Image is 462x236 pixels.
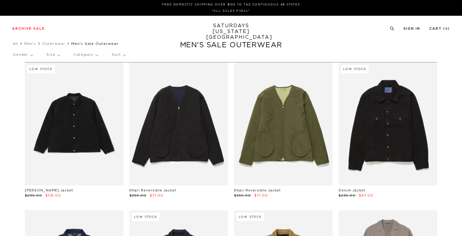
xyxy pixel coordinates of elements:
span: $235.00 [339,194,356,197]
small: 0 [445,28,448,30]
a: Archive Sale [12,27,45,30]
p: *ALL SALES FINAL* [15,9,447,13]
span: Men's Sale Outerwear [71,42,119,45]
a: Denim Jacket [339,189,365,192]
p: Sort [112,48,125,62]
a: SATURDAYS[US_STATE][GEOGRAPHIC_DATA] [206,23,256,40]
span: $118.00 [45,194,61,197]
div: Low Stock [341,65,369,73]
a: Outerwear [42,42,65,45]
a: Khari Reversible Jacket [129,189,176,192]
span: $47.00 [359,194,373,197]
div: Low Stock [27,65,55,73]
a: All [13,42,18,45]
div: Low Stock [236,213,264,221]
span: $71.00 [150,194,163,197]
a: Khari Reversible Jacket [234,189,281,192]
a: Men's [24,42,36,45]
span: $295.00 [25,194,42,197]
a: [PERSON_NAME] Jacket [25,189,73,192]
p: Gender [13,48,33,62]
p: Size [46,48,60,62]
span: $355.00 [234,194,251,197]
span: $71.00 [254,194,268,197]
div: Low Stock [132,213,159,221]
p: FREE DOMESTIC SHIPPING OVER $150 TO THE CONTIGUOUS 48 STATES [15,2,447,7]
a: Cart (0) [429,27,450,30]
span: $355.00 [129,194,146,197]
p: Category [73,48,98,62]
a: Sign In [403,27,420,30]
